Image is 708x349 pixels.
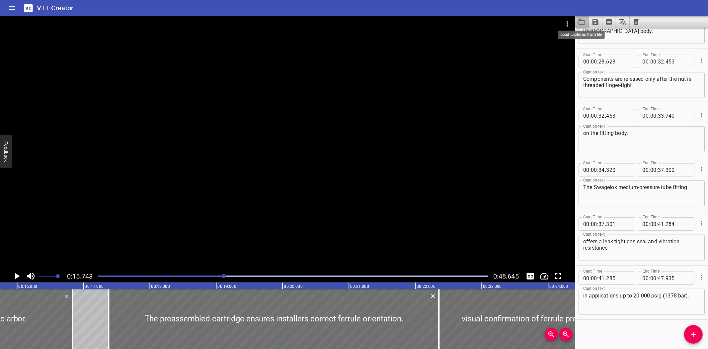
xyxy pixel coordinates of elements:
button: Cue Options [697,111,706,119]
input: 32 [658,55,664,68]
span: : [657,55,658,68]
input: 00 [643,272,649,285]
text: 00:16.000 [19,284,37,289]
span: : [590,272,591,285]
input: 453 [606,109,630,122]
textarea: Components are released only after the nut is threaded finger-tight [583,76,700,95]
input: 740 [666,109,690,122]
h6: VTT Creator [37,3,74,13]
span: . [605,272,606,285]
button: Cue Options [697,165,706,174]
text: 00:19.000 [218,284,236,289]
input: 00 [643,55,649,68]
input: 32 [598,109,605,122]
button: Save captions to file [589,16,602,28]
textarea: and proper installation into the [DEMOGRAPHIC_DATA] body. [583,22,700,41]
button: Play/Pause [11,270,23,283]
input: 00 [591,109,597,122]
input: 47 [658,272,664,285]
button: Translate captions [616,16,630,28]
input: 453 [666,55,690,68]
div: Cue Options [697,215,705,232]
input: 301 [606,217,630,231]
span: : [649,163,650,176]
input: 33 [658,109,664,122]
span: : [649,109,650,122]
button: Clear captions [630,16,643,28]
button: Delete [429,292,437,300]
span: : [590,217,591,231]
span: : [590,55,591,68]
input: 935 [666,272,690,285]
span: 0:48.645 [493,272,519,280]
span: . [605,163,606,176]
input: 34 [598,163,605,176]
input: 00 [591,55,597,68]
text: 00:21.000 [351,284,369,289]
input: 00 [650,163,657,176]
div: Cue Options [697,161,705,178]
input: 00 [591,217,597,231]
input: 00 [650,217,657,231]
span: 0:15.743 [67,272,93,280]
button: Toggle mute [25,270,37,283]
textarea: in applications up to 20 000 psig (1378 bar). [583,292,700,311]
span: : [649,55,650,68]
button: Cue Options [697,57,706,65]
span: : [597,163,598,176]
div: Delete Cue [62,292,70,300]
input: 37 [598,217,605,231]
button: Toggle fullscreen [552,270,565,283]
textarea: The Swagelok medium-pressure tube fitting [583,184,700,203]
span: : [649,217,650,231]
input: 320 [606,163,630,176]
input: 00 [583,163,590,176]
button: Toggle captions [524,270,537,283]
input: 37 [658,163,664,176]
button: Add Cue [684,325,703,344]
div: Delete Cue [429,292,436,300]
span: . [605,55,606,68]
text: 00:22.000 [417,284,435,289]
input: 00 [583,217,590,231]
span: . [664,109,666,122]
button: Zoom In [545,328,558,341]
input: 00 [650,109,657,122]
span: Set video volume [56,274,60,278]
div: Cue Options [697,106,705,124]
text: 00:17.000 [85,284,104,289]
span: . [605,109,606,122]
input: 41 [658,217,664,231]
span: : [657,217,658,231]
input: 00 [643,163,649,176]
button: Extract captions from video [602,16,616,28]
textarea: offers a leak-tight gas seal and vibration resistance [583,238,700,257]
text: 00:23.000 [483,284,502,289]
input: 628 [606,55,630,68]
button: Video Options [559,16,575,32]
input: 00 [591,163,597,176]
span: . [664,272,666,285]
div: Play progress [98,276,488,277]
button: Delete [62,292,71,300]
div: Cue Options [697,52,705,69]
textarea: on the fitting body. [583,130,700,149]
span: : [657,272,658,285]
span: . [605,217,606,231]
span: . [664,55,666,68]
span: : [657,109,658,122]
input: 00 [650,55,657,68]
span: : [597,55,598,68]
text: 00:18.000 [151,284,170,289]
span: : [649,272,650,285]
button: Cue Options [697,273,706,282]
button: Load captions from file [575,16,589,28]
span: . [664,217,666,231]
span: : [597,272,598,285]
text: 00:20.000 [284,284,303,289]
text: 00:24.000 [550,284,568,289]
span: : [597,109,598,122]
input: 300 [666,163,690,176]
input: 28 [598,55,605,68]
input: 00 [583,272,590,285]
